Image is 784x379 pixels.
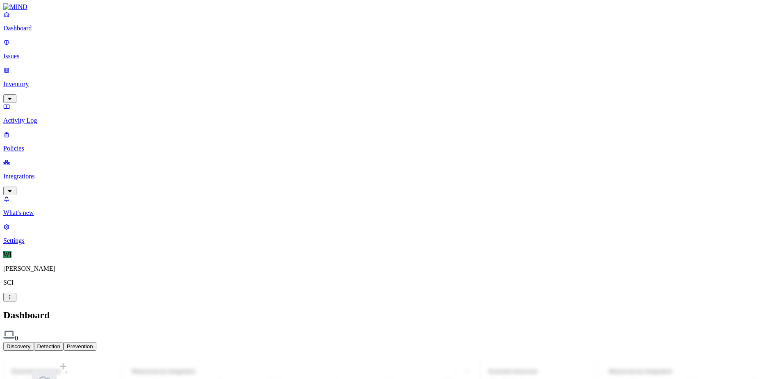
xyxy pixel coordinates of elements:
[3,66,781,102] a: Inventory
[3,11,781,32] a: Dashboard
[3,237,781,244] p: Settings
[3,265,781,272] p: [PERSON_NAME]
[3,329,15,340] img: svg%3e
[3,195,781,217] a: What's new
[3,159,781,194] a: Integrations
[3,103,781,124] a: Activity Log
[3,3,27,11] img: MIND
[3,342,34,351] button: Discovery
[3,3,781,11] a: MIND
[3,25,781,32] p: Dashboard
[3,223,781,244] a: Settings
[3,117,781,124] p: Activity Log
[3,251,11,258] span: WI
[3,53,781,60] p: Issues
[3,131,781,152] a: Policies
[3,39,781,60] a: Issues
[3,279,781,286] p: SCI
[34,342,64,351] button: Detection
[3,310,781,321] h2: Dashboard
[3,173,781,180] p: Integrations
[3,145,781,152] p: Policies
[64,342,96,351] button: Prevention
[3,209,781,217] p: What's new
[3,80,781,88] p: Inventory
[15,335,18,342] span: 0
